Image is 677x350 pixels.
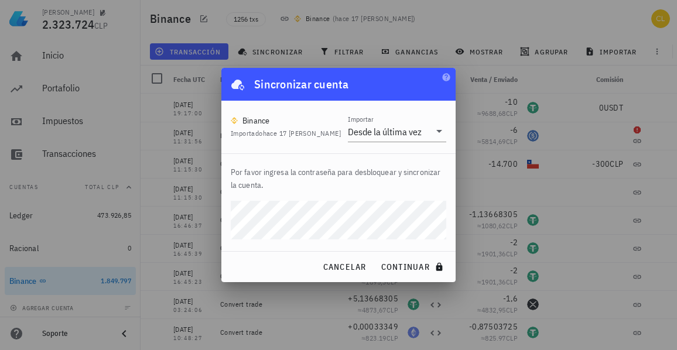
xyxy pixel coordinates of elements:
[348,126,422,138] div: Desde la última vez
[317,256,371,277] button: cancelar
[322,262,366,272] span: cancelar
[254,75,349,94] div: Sincronizar cuenta
[263,129,341,138] span: hace 17 [PERSON_NAME]
[242,115,270,126] div: Binance
[381,262,446,272] span: continuar
[348,122,446,142] div: ImportarDesde la última vez
[231,166,446,191] p: Por favor ingresa la contraseña para desbloquear y sincronizar la cuenta.
[348,115,374,123] label: Importar
[231,129,341,138] span: Importado
[376,256,451,277] button: continuar
[231,117,238,124] img: 270.png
